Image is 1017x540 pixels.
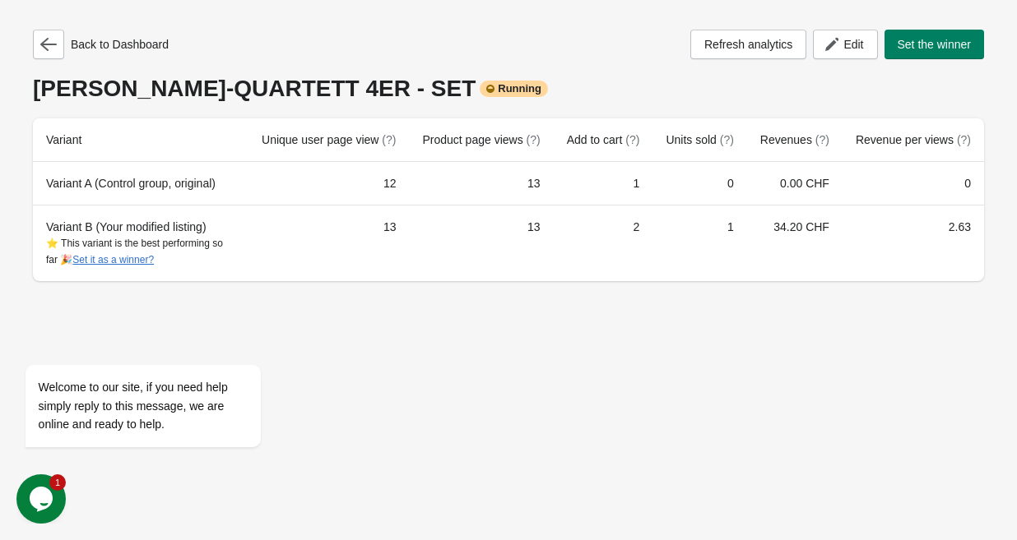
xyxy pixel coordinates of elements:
td: 0 [843,162,984,205]
div: Back to Dashboard [33,30,169,59]
button: Set the winner [885,30,985,59]
span: Set the winner [898,38,972,51]
td: 13 [409,162,553,205]
span: (?) [957,133,971,146]
div: [PERSON_NAME]-QUARTETT 4ER - SET [33,76,984,102]
button: Edit [813,30,877,59]
td: 34.20 CHF [747,205,843,281]
th: Variant [33,118,248,162]
td: 2.63 [843,205,984,281]
span: Add to cart [567,133,640,146]
td: 1 [554,162,653,205]
span: Product page views [422,133,540,146]
td: 0.00 CHF [747,162,843,205]
span: Edit [843,38,863,51]
td: 2 [554,205,653,281]
span: (?) [625,133,639,146]
span: Revenues [760,133,829,146]
iframe: chat widget [16,216,313,466]
td: 13 [409,205,553,281]
td: 13 [248,205,409,281]
td: 12 [248,162,409,205]
span: Units sold [666,133,733,146]
button: Refresh analytics [690,30,806,59]
span: Refresh analytics [704,38,792,51]
div: Running [480,81,548,97]
span: (?) [720,133,734,146]
span: Unique user page view [262,133,396,146]
div: Variant A (Control group, original) [46,175,235,192]
span: (?) [382,133,396,146]
td: 0 [652,162,746,205]
span: Revenue per views [856,133,971,146]
span: (?) [527,133,541,146]
td: 1 [652,205,746,281]
span: (?) [815,133,829,146]
iframe: chat widget [16,474,69,524]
